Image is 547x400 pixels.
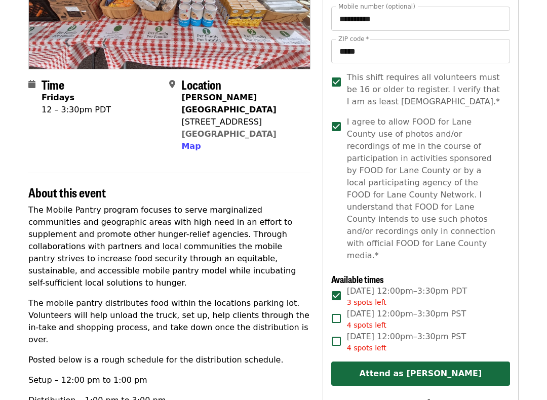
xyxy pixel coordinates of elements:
span: 4 spots left [347,344,386,352]
p: The Mobile Pantry program focuses to serve marginalized communities and geographic areas with hig... [28,204,310,289]
span: I agree to allow FOOD for Lane County use of photos and/or recordings of me in the course of part... [347,116,502,262]
input: ZIP code [331,39,510,63]
p: Setup – 12:00 pm to 1:00 pm [28,374,310,386]
span: 4 spots left [347,321,386,329]
button: Map [181,140,201,152]
span: About this event [28,183,106,201]
span: Location [181,75,221,93]
strong: Fridays [42,93,74,102]
label: ZIP code [338,36,369,42]
span: This shift requires all volunteers must be 16 or older to register. I verify that I am as least [... [347,71,502,108]
span: Time [42,75,64,93]
span: Available times [331,272,384,286]
span: [DATE] 12:00pm–3:30pm PDT [347,285,467,308]
span: Map [181,141,201,151]
p: The mobile pantry distributes food within the locations parking lot. Volunteers will help unload ... [28,297,310,346]
p: Posted below is a rough schedule for the distribution schedule. [28,354,310,366]
input: Mobile number (optional) [331,7,510,31]
strong: [PERSON_NAME][GEOGRAPHIC_DATA] [181,93,276,114]
button: Attend as [PERSON_NAME] [331,362,510,386]
i: calendar icon [28,79,35,89]
span: [DATE] 12:00pm–3:30pm PST [347,331,466,353]
span: [DATE] 12:00pm–3:30pm PST [347,308,466,331]
div: [STREET_ADDRESS] [181,116,302,128]
span: 3 spots left [347,298,386,306]
i: map-marker-alt icon [169,79,175,89]
a: [GEOGRAPHIC_DATA] [181,129,276,139]
div: 12 – 3:30pm PDT [42,104,111,116]
label: Mobile number (optional) [338,4,415,10]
